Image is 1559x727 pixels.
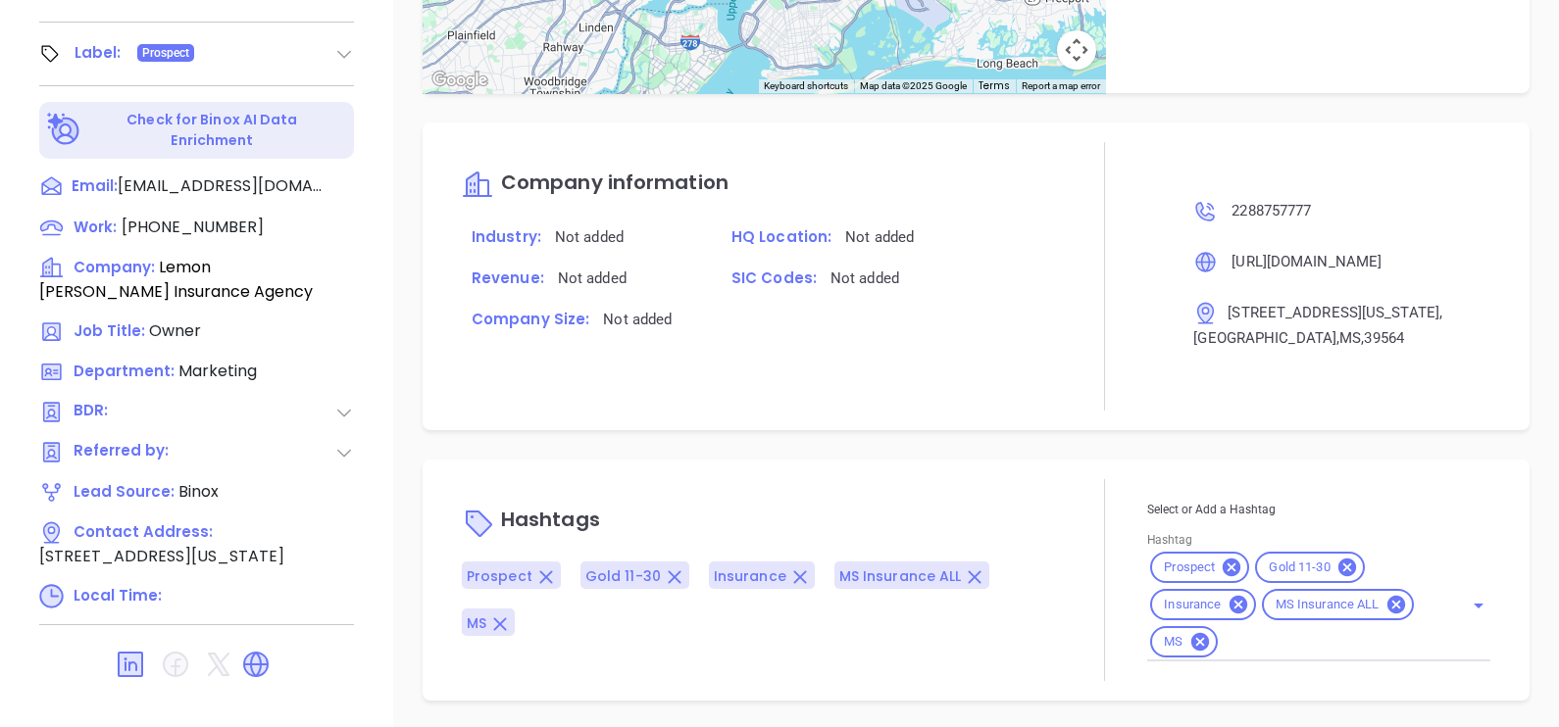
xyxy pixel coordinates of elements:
[558,269,627,287] span: Not added
[467,613,486,633] span: MS
[979,78,1010,93] a: Terms (opens in new tab)
[603,311,672,328] span: Not added
[1150,589,1255,620] div: Insurance
[830,269,899,287] span: Not added
[122,216,264,238] span: [PHONE_NUMBER]
[1150,552,1249,583] div: Prospect
[1262,589,1414,620] div: MS Insurance ALL
[39,545,284,567] span: [STREET_ADDRESS][US_STATE]
[74,320,145,341] span: Job Title:
[1465,592,1492,619] button: Open
[142,42,190,64] span: Prospect
[764,79,848,93] button: Keyboard shortcuts
[1150,626,1217,657] div: MS
[1057,30,1096,70] button: Map camera controls
[472,267,544,288] span: Revenue:
[427,68,492,93] a: Open this area in Google Maps (opens a new window)
[472,226,541,247] span: Industry:
[178,360,257,382] span: Marketing
[555,228,624,246] span: Not added
[149,319,201,342] span: Owner
[1361,329,1404,347] span: , 39564
[1255,552,1364,583] div: Gold 11-30
[1152,597,1232,613] span: Insurance
[1228,304,1439,321] span: [STREET_ADDRESS][US_STATE]
[731,226,831,247] span: HQ Location:
[118,174,324,198] span: [EMAIL_ADDRESS][DOMAIN_NAME]
[1232,202,1311,219] span: 2288757777
[74,521,213,542] span: Contact Address:
[501,169,729,196] span: Company information
[462,172,729,195] a: Company information
[1022,80,1100,91] a: Report a map error
[47,113,81,147] img: Ai-Enrich-DaqCidB-.svg
[1336,329,1361,347] span: , MS
[178,480,219,503] span: Binox
[84,110,340,151] p: Check for Binox AI Data Enrichment
[585,566,661,586] span: Gold 11-30
[839,566,962,586] span: MS Insurance ALL
[501,507,600,534] span: Hashtags
[1147,499,1490,520] p: Select or Add a Hashtag
[1257,559,1341,576] span: Gold 11-30
[1264,597,1391,613] span: MS Insurance ALL
[1147,535,1192,547] label: Hashtag
[1152,634,1194,651] span: MS
[72,174,118,200] span: Email:
[845,228,914,246] span: Not added
[731,267,817,288] span: SIC Codes:
[74,585,162,606] span: Local Time:
[74,481,175,502] span: Lead Source:
[714,566,786,586] span: Insurance
[74,400,176,424] span: BDR:
[74,361,175,381] span: Department:
[74,217,117,237] span: Work:
[1232,253,1382,270] span: [URL][DOMAIN_NAME]
[427,68,492,93] img: Google
[39,256,313,303] span: Lemon [PERSON_NAME] Insurance Agency
[74,257,155,277] span: Company:
[472,309,589,329] span: Company Size:
[860,80,967,91] span: Map data ©2025 Google
[75,38,122,68] div: Label:
[467,566,532,586] span: Prospect
[74,440,176,464] span: Referred by:
[1152,559,1227,576] span: Prospect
